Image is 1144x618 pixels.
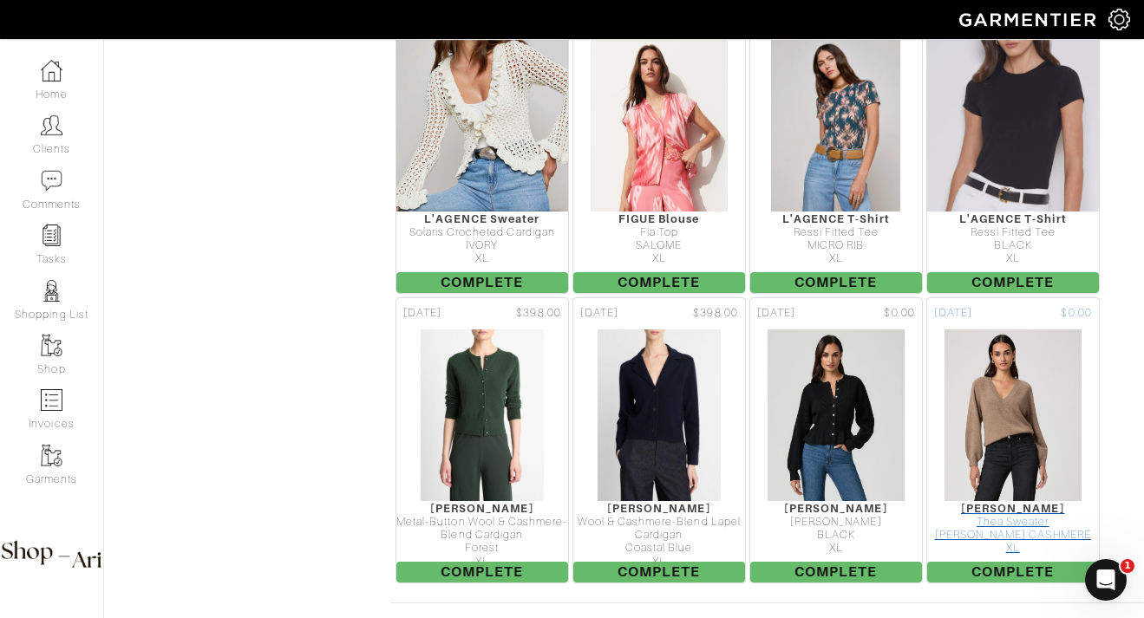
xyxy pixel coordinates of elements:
[750,239,922,252] div: MICRO RIB
[748,296,925,585] a: [DATE] $0.00 [PERSON_NAME] [PERSON_NAME] BLACK XL Complete
[750,252,922,265] div: XL
[944,329,1082,502] img: CWcjPTJg23ZsYUkbTR1s55xf
[573,226,745,239] div: Fia Top
[394,6,571,296] a: [DATE] $425.00 L'AGENCE Sweater Solaris Crocheted Cardigan IVORY XL Complete
[41,224,62,246] img: reminder-icon-8004d30b9f0a5d33ae49ab947aed9ed385cf756f9e5892f1edd6e32f2345188e.png
[396,239,568,252] div: IVORY
[573,252,745,265] div: XL
[1061,305,1091,322] span: $0.00
[927,212,1099,225] div: L'AGENCE T-Shirt
[925,6,1102,296] a: [DATE] $100.00 L'AGENCE T-Shirt Ressi Fitted Tee BLACK XL Complete
[396,272,568,293] span: Complete
[516,305,560,322] span: $398.00
[41,389,62,411] img: orders-icon-0abe47150d42831381b5fb84f609e132dff9fe21cb692f30cb5eec754e2cba89.png
[1121,559,1134,573] span: 1
[41,335,62,356] img: garments-icon-b7da505a4dc4fd61783c78ac3ca0ef83fa9d6f193b1c9dc38574b1d14d53ca28.png
[571,296,748,585] a: [DATE] $398.00 [PERSON_NAME] Wool & Cashmere-Blend Lapel Cardigan Coastal Blue XL Complete
[927,516,1099,529] div: Thea Sweater
[927,542,1099,555] div: XL
[41,280,62,302] img: stylists-icon-eb353228a002819b7ec25b43dbf5f0378dd9e0616d9560372ff212230b889e62.png
[420,329,545,502] img: 6DJvFTrcXrm57zSfd3Stx1Li
[884,305,914,322] span: $0.00
[927,272,1099,293] span: Complete
[927,502,1099,515] div: [PERSON_NAME]
[41,170,62,192] img: comment-icon-a0a6a9ef722e966f86d9cbdc48e553b5cf19dbc54f86b18d962a5391bc8f6eb6.png
[750,212,922,225] div: L'AGENCE T-Shirt
[750,272,922,293] span: Complete
[573,239,745,252] div: SALOME
[580,305,618,322] span: [DATE]
[573,272,745,293] span: Complete
[396,226,568,239] div: Solaris Crocheted Cardigan
[597,329,722,502] img: 1hbHQqGPdKELq9WYxz5aqDKF
[927,529,1099,542] div: [PERSON_NAME] CASHMERE
[41,445,62,466] img: garments-icon-b7da505a4dc4fd61783c78ac3ca0ef83fa9d6f193b1c9dc38574b1d14d53ca28.png
[927,562,1099,582] span: Complete
[951,4,1108,35] img: garmentier-logo-header-white-b43fb05a5012e4ada735d5af1a66efaba907eab6374d6393d1fbf88cb4ef424d.png
[927,252,1099,265] div: XL
[375,39,589,212] img: QdyMRoFV6fR145FyEJow73Ah
[396,556,568,569] div: XL
[750,502,922,515] div: [PERSON_NAME]
[934,305,972,322] span: [DATE]
[927,226,1099,239] div: Ressi Fitted Tee
[1085,559,1127,601] iframe: Intercom live chat
[41,60,62,81] img: dashboard-icon-dbcd8f5a0b271acd01030246c82b418ddd0df26cd7fceb0bd07c9910d44c42f6.png
[767,329,905,502] img: 2qRq58NGyZQudZ1izbu5D5sw
[748,6,925,296] a: [DATE] $115.00 L'AGENCE T-Shirt Ressi Fitted Tee MICRO RIB XL Complete
[396,516,568,543] div: Metal-Button Wool & Cashmere-Blend Cardigan
[396,252,568,265] div: XL
[750,542,922,555] div: XL
[925,296,1102,585] a: [DATE] $0.00 [PERSON_NAME] Thea Sweater [PERSON_NAME] CASHMERE XL Complete
[750,562,922,582] span: Complete
[573,542,745,555] div: Coastal Blue
[750,226,922,239] div: Ressi Fitted Tee
[927,239,1099,252] div: BLACK
[757,305,795,322] span: [DATE]
[750,529,922,542] div: BLACK
[396,542,568,555] div: Forest
[573,556,745,569] div: XL
[571,6,748,296] a: [DATE] $213.20 FIGUE Blouse Fia Top SALOME XL Complete
[750,516,922,529] div: [PERSON_NAME]
[1108,9,1130,30] img: gear-icon-white-bd11855cb880d31180b6d7d6211b90ccbf57a29d726f0c71d8c61bd08dd39cc2.png
[396,562,568,582] span: Complete
[693,305,737,322] span: $398.00
[914,39,1112,212] img: uAY39KEe8APbvM66qqF9Q3fP
[403,305,441,322] span: [DATE]
[396,212,568,225] div: L'AGENCE Sweater
[573,516,745,543] div: Wool & Cashmere-Blend Lapel Cardigan
[590,39,729,212] img: CRk6TF13EcyEPzPrb6YwSSEn
[396,502,568,515] div: [PERSON_NAME]
[41,114,62,136] img: clients-icon-6bae9207a08558b7cb47a8932f037763ab4055f8c8b6bfacd5dc20c3e0201464.png
[394,296,571,585] a: [DATE] $398.00 [PERSON_NAME] Metal-Button Wool & Cashmere-Blend Cardigan Forest XL Complete
[770,39,901,212] img: CdSvDQXg3eQ2vEyVBf4bNhj8
[573,502,745,515] div: [PERSON_NAME]
[573,212,745,225] div: FIGUE Blouse
[573,562,745,582] span: Complete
